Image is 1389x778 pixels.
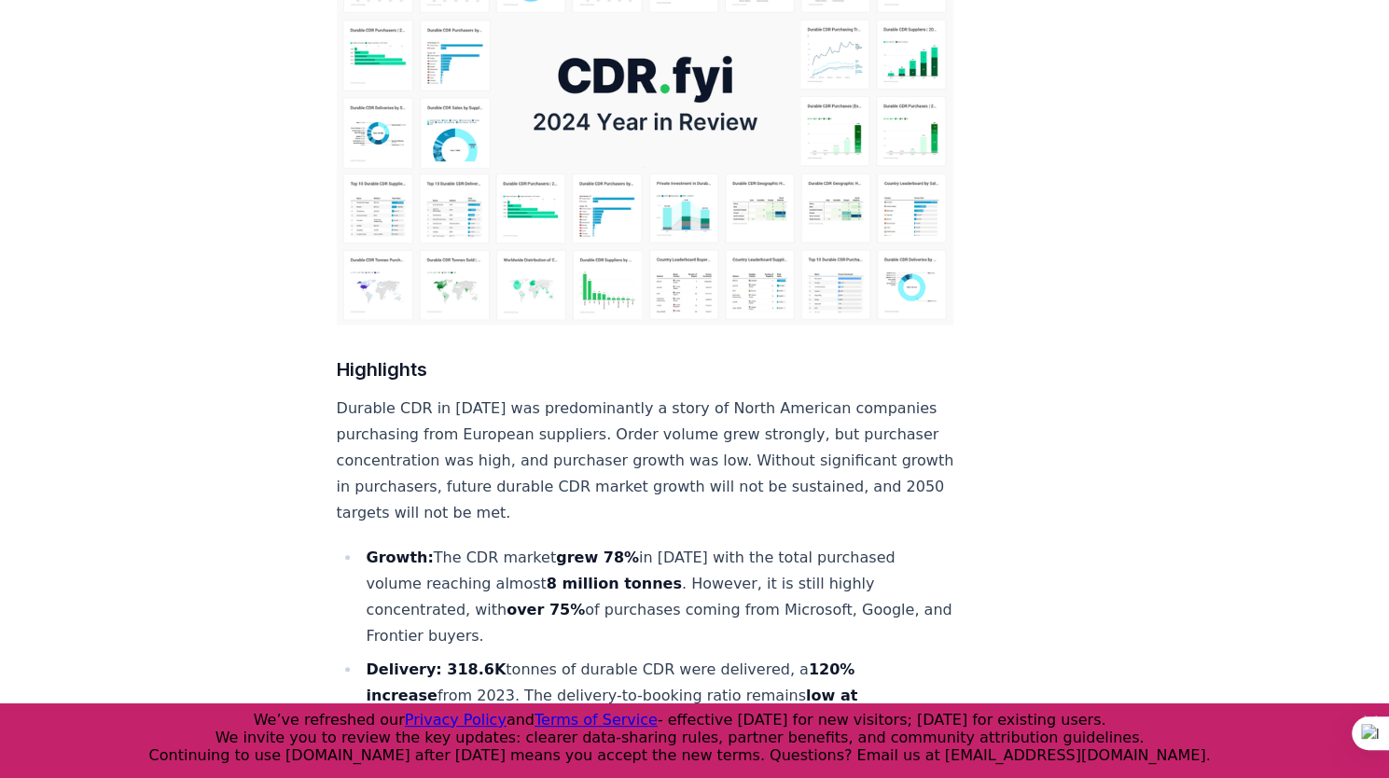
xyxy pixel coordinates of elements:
[367,660,507,678] strong: Delivery: 318.6K
[367,549,434,566] strong: Growth:
[361,657,954,761] li: tonnes of durable CDR were delivered, a from 2023​. The delivery-to-booking ratio remains though ...
[337,354,954,384] h3: Highlights
[507,601,585,618] strong: over 75%
[547,575,682,592] strong: 8 million tonnes
[556,549,639,566] strong: grew 78%
[361,545,954,649] li: The CDR market in [DATE] with the total purchased volume reaching almost . However, it is still h...
[337,396,954,526] p: Durable CDR in [DATE] was predominantly a story of North American companies purchasing from Europ...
